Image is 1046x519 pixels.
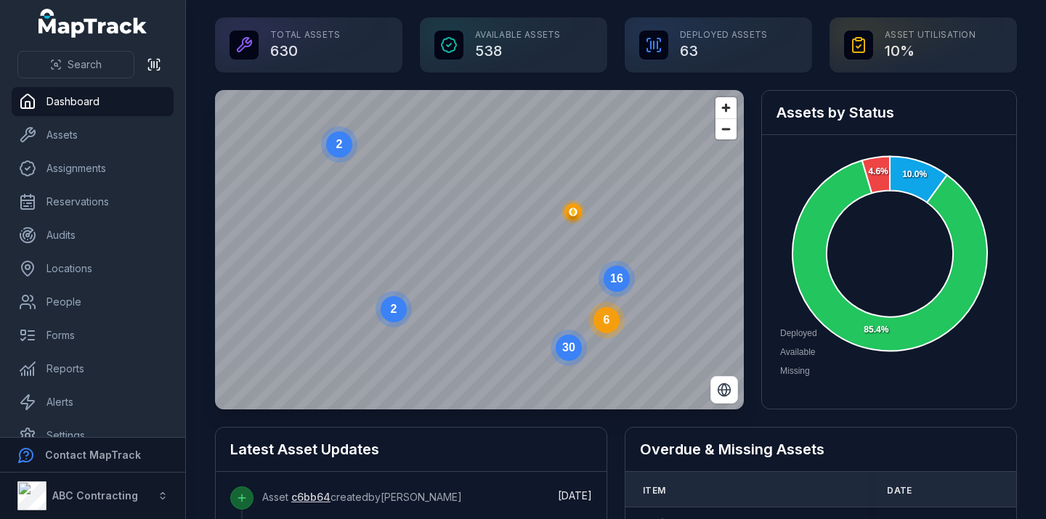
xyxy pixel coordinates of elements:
[12,254,174,283] a: Locations
[17,51,134,78] button: Search
[12,154,174,183] a: Assignments
[12,87,174,116] a: Dashboard
[12,321,174,350] a: Forms
[562,341,575,354] text: 30
[710,376,738,404] button: Switch to Satellite View
[336,138,343,150] text: 2
[640,439,1002,459] h2: Overdue & Missing Assets
[604,314,610,326] text: 6
[45,449,141,461] strong: Contact MapTrack
[12,187,174,216] a: Reservations
[291,490,331,504] a: c6bb64
[715,118,737,139] button: Zoom out
[12,388,174,417] a: Alerts
[230,439,592,459] h2: Latest Asset Updates
[38,9,147,38] a: MapTrack
[12,287,174,316] a: People
[52,489,138,502] strong: ABC Contracting
[715,97,737,118] button: Zoom in
[558,489,592,502] time: 07/09/2025, 1:23:44 pm
[558,489,592,502] span: [DATE]
[262,491,462,503] span: Asset created by [PERSON_NAME]
[780,328,817,338] span: Deployed
[12,221,174,250] a: Audits
[12,354,174,383] a: Reports
[12,421,174,450] a: Settings
[777,102,1002,123] h2: Assets by Status
[643,485,665,496] span: Item
[780,366,810,376] span: Missing
[610,272,623,285] text: 16
[12,120,174,150] a: Assets
[887,485,912,496] span: Date
[391,303,397,315] text: 2
[68,57,102,72] span: Search
[780,347,815,357] span: Available
[215,90,744,409] canvas: Map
